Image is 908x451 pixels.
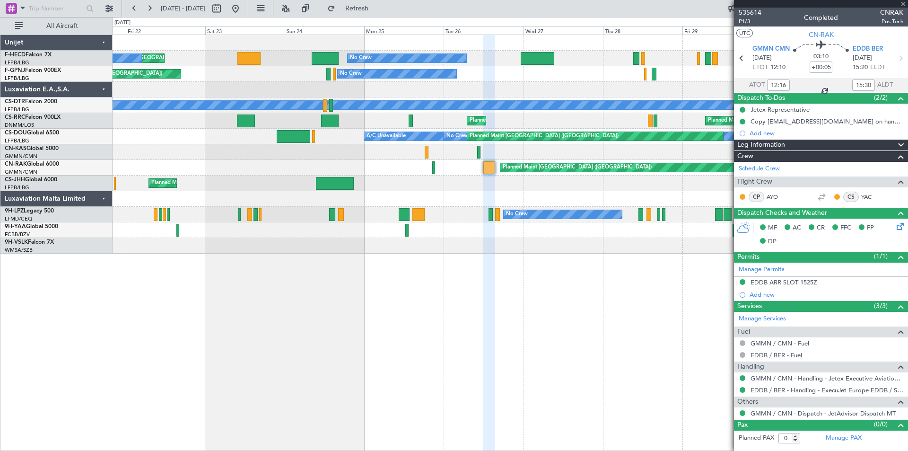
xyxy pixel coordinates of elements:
span: GMMN CMN [752,44,790,54]
div: Jetex Representative [751,106,810,114]
a: WMSA/SZB [5,247,33,254]
span: CN-KAS [5,146,26,151]
span: Others [737,397,758,407]
a: GMMN / CMN - Dispatch - JetAdvisor Dispatch MT [751,409,896,417]
span: CS-DOU [5,130,27,136]
span: [DATE] [752,53,772,63]
span: [DATE] [853,53,872,63]
a: F-HECDFalcon 7X [5,52,52,58]
span: CS-RRC [5,115,25,120]
a: GMMN / CMN - Fuel [751,339,809,347]
div: [DATE] [114,19,131,27]
span: F-GPNJ [5,68,25,73]
span: 03:10 [813,52,829,62]
a: GMMN / CMN - Handling - Jetex Executive Aviation [GEOGRAPHIC_DATA] GMMN / CMN [751,374,903,382]
a: CS-DOUGlobal 6500 [5,130,59,136]
div: Sat 23 [205,26,285,35]
a: LFPB/LBG [5,184,29,191]
a: Schedule Crew [739,164,780,174]
span: ETOT [752,63,768,72]
button: UTC [736,29,753,37]
div: Sun 24 [285,26,364,35]
div: Planned Maint [GEOGRAPHIC_DATA] ([GEOGRAPHIC_DATA]) [470,129,619,143]
span: CR [817,223,825,233]
div: Planned Maint [GEOGRAPHIC_DATA] ([GEOGRAPHIC_DATA]) [503,160,652,175]
a: Manage Permits [739,265,785,274]
span: CN-RAK [809,30,834,40]
a: LFPB/LBG [5,106,29,113]
div: Wed 27 [524,26,603,35]
a: Manage Services [739,314,786,324]
span: EDDB BER [853,44,883,54]
span: F-HECD [5,52,26,58]
div: Planned Maint [GEOGRAPHIC_DATA] ([GEOGRAPHIC_DATA]) [470,114,619,128]
span: Fuel [737,327,750,337]
div: Planned Maint [GEOGRAPHIC_DATA] ([GEOGRAPHIC_DATA]) [708,114,857,128]
span: Services [737,301,762,312]
div: No Crew [446,129,468,143]
input: Trip Number [29,1,83,16]
span: Refresh [337,5,377,12]
a: CS-RRCFalcon 900LX [5,115,61,120]
a: FCBB/BZV [5,231,30,238]
div: No Crew [350,51,372,65]
a: Manage PAX [826,433,862,443]
button: All Aircraft [10,18,103,34]
a: DNMM/LOS [5,122,34,129]
a: GMMN/CMN [5,168,37,176]
div: CP [749,192,764,202]
div: Add new [750,129,903,137]
a: YAC [861,193,882,201]
div: Copy [EMAIL_ADDRESS][DOMAIN_NAME] on handling requests [751,117,903,125]
span: 9H-VSLK [5,239,28,245]
span: Pax [737,420,748,431]
span: DP [768,237,777,247]
a: 9H-VSLKFalcon 7X [5,239,54,245]
div: Thu 28 [603,26,682,35]
div: Mon 25 [364,26,444,35]
span: Handling [737,362,764,372]
span: (3/3) [874,301,888,311]
a: LFPB/LBG [5,59,29,66]
span: AC [793,223,801,233]
span: CN-RAK [5,161,27,167]
label: Planned PAX [739,433,774,443]
span: 9H-LPZ [5,208,24,214]
a: CN-KASGlobal 5000 [5,146,59,151]
a: CS-JHHGlobal 6000 [5,177,57,183]
div: A/C Unavailable [367,129,406,143]
span: All Aircraft [25,23,100,29]
div: No Crew [506,207,528,221]
span: Permits [737,252,760,263]
button: Refresh [323,1,380,16]
a: 9H-YAAGlobal 5000 [5,224,58,230]
a: EDDB / BER - Fuel [751,351,802,359]
div: Add new [750,291,903,299]
span: CNRAK [880,8,903,18]
span: Dispatch Checks and Weather [737,208,827,219]
span: 535614 [739,8,761,18]
span: Dispatch To-Dos [737,93,785,104]
a: LFPB/LBG [5,137,29,144]
div: Completed [804,13,838,23]
span: 15:20 [853,63,868,72]
div: Fri 29 [682,26,762,35]
a: LFPB/LBG [5,75,29,82]
a: 9H-LPZLegacy 500 [5,208,54,214]
a: GMMN/CMN [5,153,37,160]
span: Crew [737,151,753,162]
div: No Crew [340,67,362,81]
div: Fri 22 [126,26,205,35]
a: CS-DTRFalcon 2000 [5,99,57,105]
span: (1/1) [874,251,888,261]
div: CS [843,192,859,202]
a: AYO [767,193,788,201]
span: (2/2) [874,93,888,103]
a: EDDB / BER - Handling - ExecuJet Europe EDDB / SXF [751,386,903,394]
span: ALDT [877,80,893,90]
div: EDDB ARR SLOT 1525Z [751,278,817,286]
span: P1/3 [739,18,761,26]
div: Planned Maint [GEOGRAPHIC_DATA] ([GEOGRAPHIC_DATA]) [151,176,300,190]
span: CS-DTR [5,99,25,105]
span: 12:10 [770,63,786,72]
